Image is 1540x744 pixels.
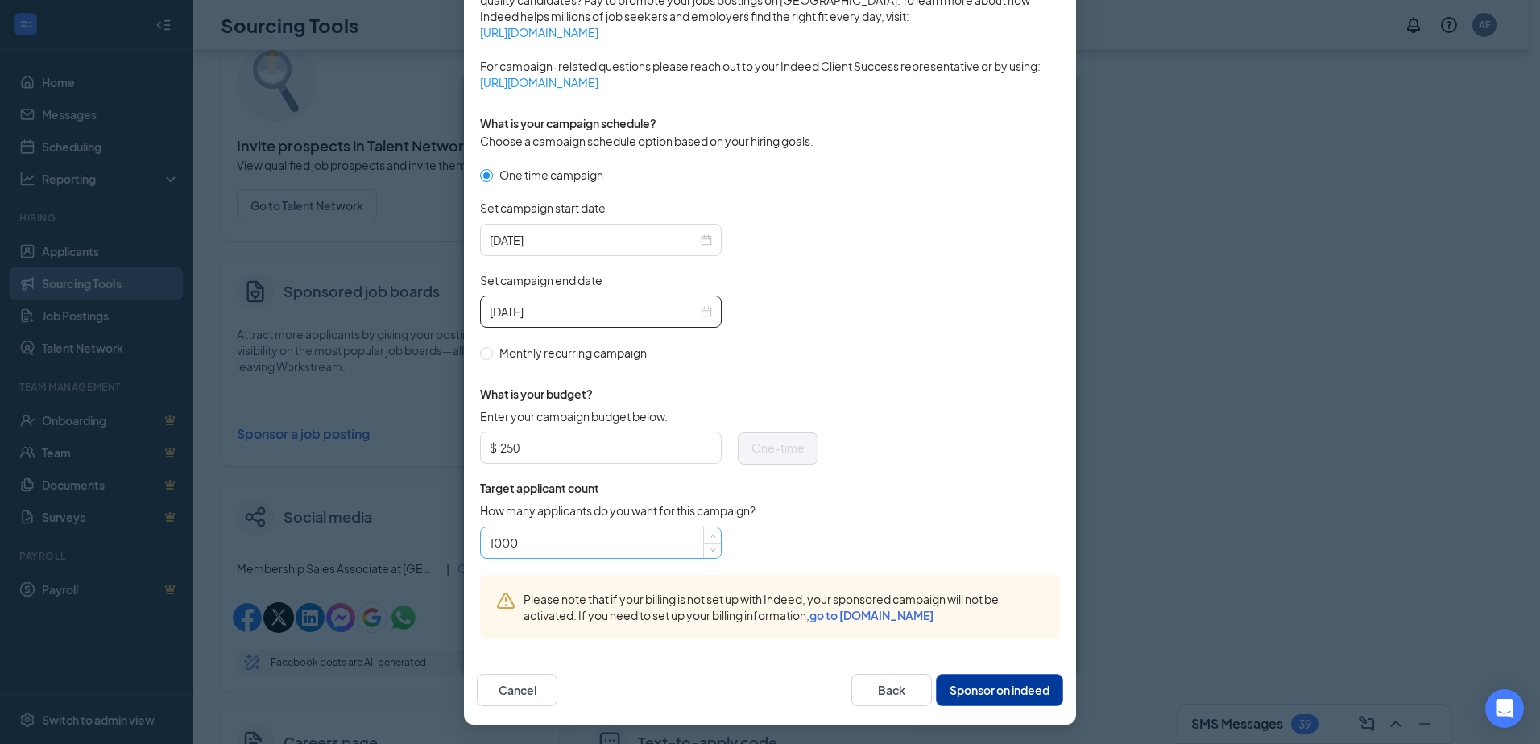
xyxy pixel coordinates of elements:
span: $ [490,436,497,460]
span: What is your budget? [480,386,818,402]
input: 2025-09-24 [490,303,698,320]
span: Decrease Value [703,543,721,558]
span: One time campaign [493,166,610,184]
span: For campaign-related questions please reach out to your Indeed Client Success representative or b... [480,58,1060,90]
span: One-time [751,440,805,455]
span: Target applicant count [480,480,818,496]
span: Set campaign end date [480,272,602,288]
div: Open Intercom Messenger [1485,689,1524,728]
span: down [708,546,718,556]
span: Monthly recurring campaign [493,344,653,362]
span: Please note that if your billing is not set up with Indeed, your sponsored campaign will not be a... [524,591,1044,623]
button: Cancel [477,674,557,706]
span: Choose a campaign schedule option based on your hiring goals. [480,134,813,148]
svg: Warning [496,591,515,610]
a: [URL][DOMAIN_NAME] [480,74,1060,90]
span: What is your campaign schedule? [480,116,656,130]
input: 2025-09-16 [490,231,698,249]
span: How many applicants do you want for this campaign? [480,502,756,519]
span: Increase Value [703,527,721,543]
a: go to [DOMAIN_NAME] [809,608,934,622]
a: [URL][DOMAIN_NAME] [480,24,1060,40]
span: Set campaign start date [480,200,606,216]
span: Enter your campaign budget below. [480,408,668,424]
span: up [708,531,718,540]
button: Back [851,674,932,706]
button: Sponsor on indeed [936,674,1063,706]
